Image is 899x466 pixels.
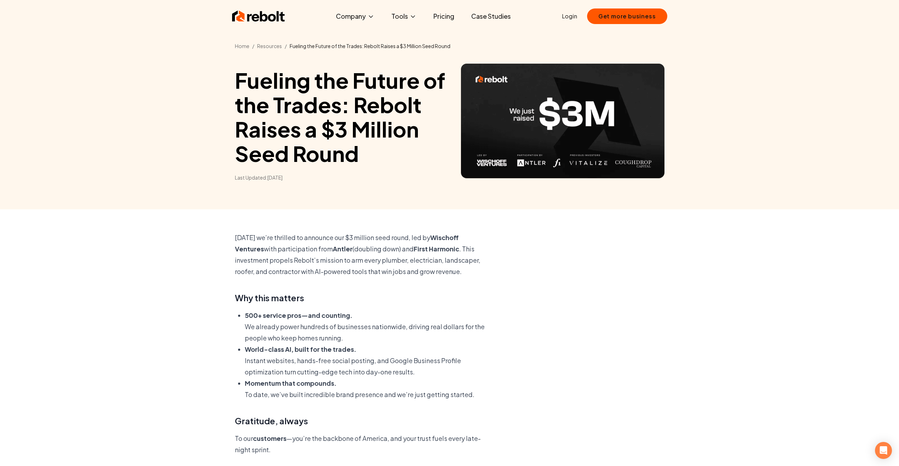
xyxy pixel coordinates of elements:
b: Antler [333,245,353,253]
time: Last Updated: [DATE] [235,174,450,181]
b: customers [253,434,286,442]
p: To date, we’ve built incredible brand presence and we’re just getting started. [245,389,495,400]
b: Momentum that compounds. [245,379,337,387]
nav: Breadcrumb [235,42,664,49]
a: Pricing [428,9,460,23]
li: / [252,42,254,49]
li: Fueling the Future of the Trades: Rebolt Raises a $3 Million Seed Round [290,42,450,49]
h1: Fueling the Future of the Trades: Rebolt Raises a $3 Million Seed Round [235,68,450,165]
button: Tools [386,9,422,23]
a: Home [235,43,249,49]
a: Case Studies [466,9,516,23]
p: [DATE] we’re thrilled to announce our $3 million seed round, led by with participation from (doub... [235,232,495,277]
p: Instant websites, hands-free social posting, and Google Business Profile optimization turn cuttin... [245,355,495,378]
h3: Why this matters [235,291,495,304]
div: Open Intercom Messenger [875,442,892,459]
p: To our —you’re the backbone of America, and your trust fuels every late-night sprint. [235,433,495,455]
a: Resources [257,43,282,49]
b: First Harmonic [414,245,459,253]
img: Article hero image [461,64,664,178]
li: / [285,42,287,49]
button: Company [330,9,380,23]
p: We already power hundreds of businesses nationwide, driving real dollars for the people who keep ... [245,321,495,344]
b: 500+ service pros—and counting. [245,311,353,319]
button: Get more business [587,8,667,24]
h3: Gratitude, always [235,414,495,427]
img: Rebolt Logo [232,9,285,23]
b: World-class AI, built for the trades. [245,345,356,353]
a: Login [562,12,577,21]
